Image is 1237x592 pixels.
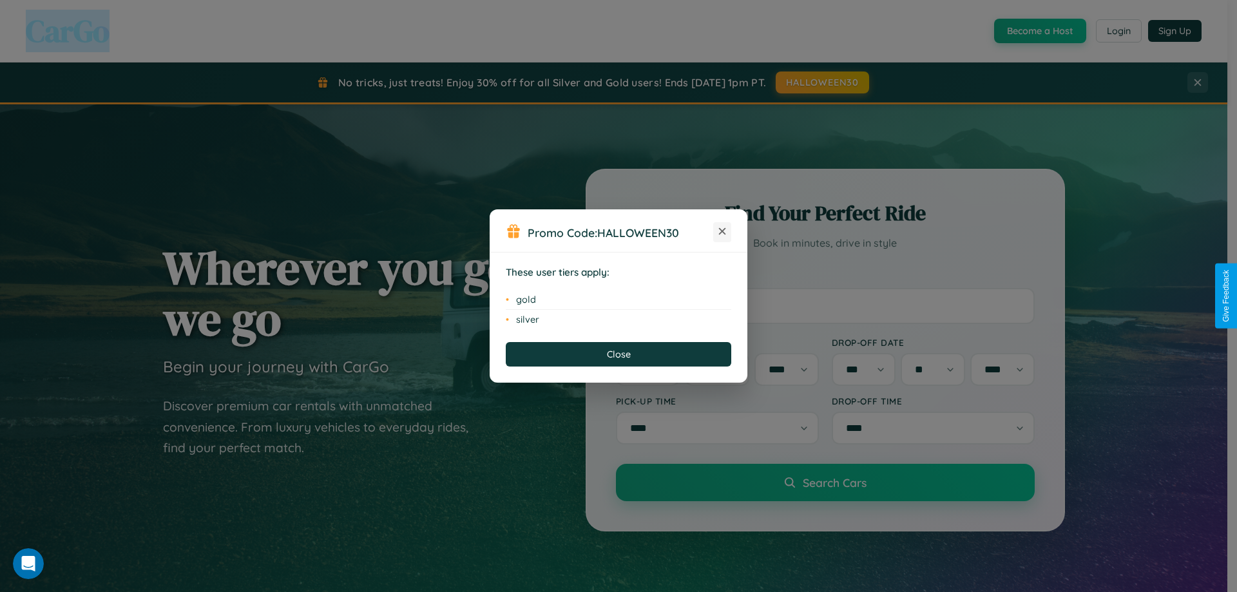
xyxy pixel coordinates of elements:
[1222,270,1231,322] div: Give Feedback
[506,310,731,329] li: silver
[506,342,731,367] button: Close
[506,266,609,278] strong: These user tiers apply:
[506,290,731,310] li: gold
[13,548,44,579] iframe: Intercom live chat
[597,225,679,240] b: HALLOWEEN30
[528,225,713,240] h3: Promo Code:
